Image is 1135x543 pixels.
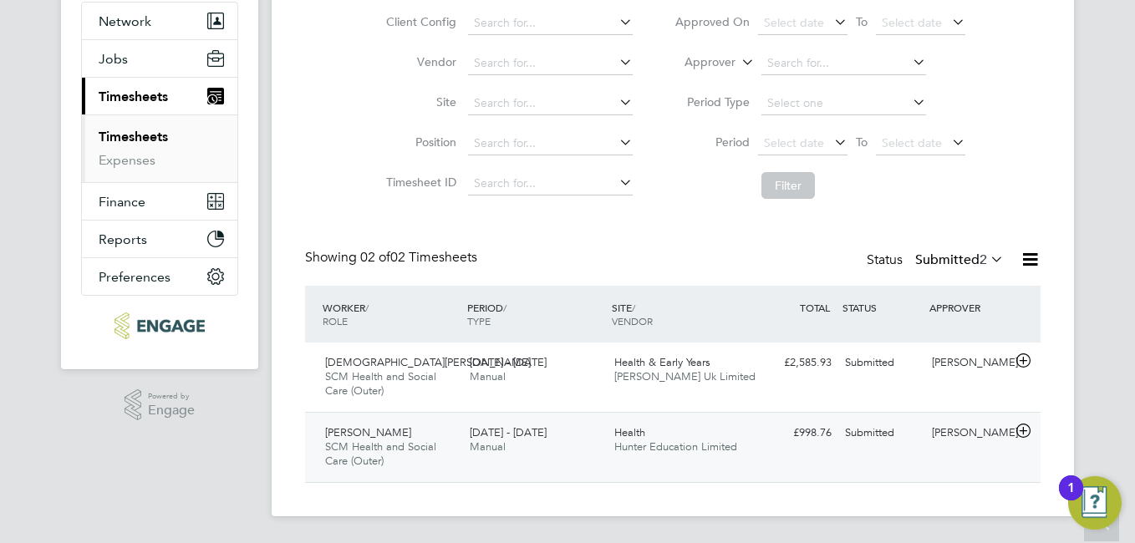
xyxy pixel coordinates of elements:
[365,301,369,314] span: /
[614,355,710,369] span: Health & Early Years
[751,349,838,377] div: £2,585.93
[82,221,237,257] button: Reports
[148,389,195,403] span: Powered by
[99,13,151,29] span: Network
[99,89,168,104] span: Timesheets
[325,369,436,398] span: SCM Health and Social Care (Outer)
[838,292,925,322] div: STATUS
[470,369,506,383] span: Manual
[381,54,456,69] label: Vendor
[99,129,168,145] a: Timesheets
[125,389,196,421] a: Powered byEngage
[468,172,633,195] input: Search for...
[99,231,147,247] span: Reports
[608,292,752,336] div: SITE
[980,251,987,268] span: 2
[360,249,390,266] span: 02 of
[99,194,145,210] span: Finance
[761,172,815,199] button: Filter
[614,439,737,454] span: Hunter Education Limited
[838,419,925,447] div: Submitted
[761,52,926,75] input: Search for...
[323,314,348,327] span: ROLE
[882,15,942,30] span: Select date
[463,292,608,336] div: PERIOD
[381,94,456,109] label: Site
[325,439,436,468] span: SCM Health and Social Care (Outer)
[915,251,1004,268] label: Submitted
[614,425,645,439] span: Health
[674,94,750,109] label: Period Type
[99,269,171,285] span: Preferences
[381,134,456,150] label: Position
[468,12,633,35] input: Search for...
[381,14,456,29] label: Client Config
[82,40,237,77] button: Jobs
[468,52,633,75] input: Search for...
[1067,488,1075,510] div: 1
[632,301,635,314] span: /
[318,292,463,336] div: WORKER
[82,258,237,295] button: Preferences
[82,114,237,182] div: Timesheets
[360,249,477,266] span: 02 Timesheets
[612,314,653,327] span: VENDOR
[751,419,838,447] div: £998.76
[838,349,925,377] div: Submitted
[99,51,128,67] span: Jobs
[115,312,204,339] img: ncclondon-logo-retina.png
[851,131,873,153] span: To
[674,134,750,150] label: Period
[381,175,456,190] label: Timesheet ID
[82,78,237,114] button: Timesheets
[925,349,1012,377] div: [PERSON_NAME]
[660,54,735,71] label: Approver
[674,14,750,29] label: Approved On
[925,292,1012,322] div: APPROVER
[148,403,195,418] span: Engage
[470,425,547,439] span: [DATE] - [DATE]
[99,152,155,168] a: Expenses
[467,314,491,327] span: TYPE
[867,249,1007,272] div: Status
[468,132,633,155] input: Search for...
[81,312,238,339] a: Go to home page
[470,355,547,369] span: [DATE] - [DATE]
[1068,476,1122,530] button: Open Resource Center, 1 new notification
[761,92,926,115] input: Select one
[82,183,237,220] button: Finance
[325,425,411,439] span: [PERSON_NAME]
[925,419,1012,447] div: [PERSON_NAME]
[800,301,830,314] span: TOTAL
[614,369,756,383] span: [PERSON_NAME] Uk Limited
[503,301,506,314] span: /
[325,355,531,369] span: [DEMOGRAPHIC_DATA][PERSON_NAME]
[82,3,237,39] button: Network
[882,135,942,150] span: Select date
[470,439,506,454] span: Manual
[851,11,873,33] span: To
[305,249,481,266] div: Showing
[764,135,824,150] span: Select date
[468,92,633,115] input: Search for...
[764,15,824,30] span: Select date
